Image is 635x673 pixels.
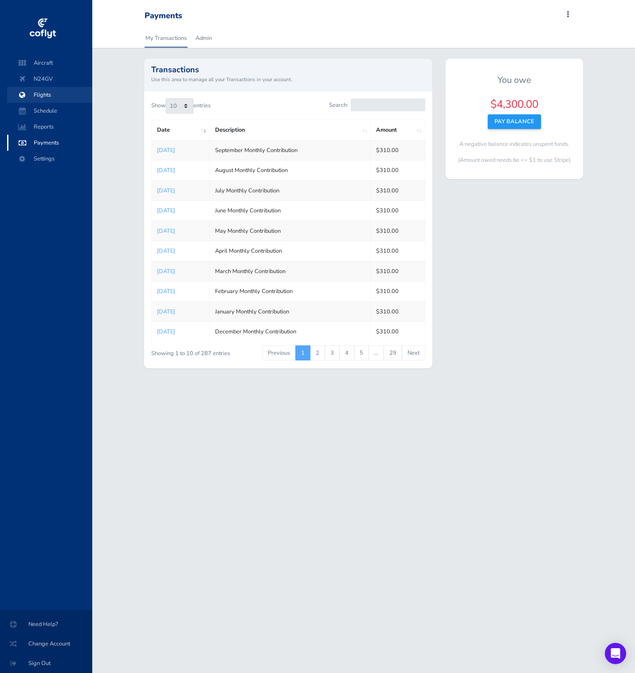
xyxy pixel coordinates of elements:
[157,227,175,235] a: [DATE]
[151,344,259,358] div: Showing 1 to 10 of 287 entries
[209,180,371,200] td: July Monthly Contribution
[157,247,175,255] a: [DATE]
[16,71,83,87] span: N24GV
[209,201,371,221] td: June Monthly Contribution
[310,345,325,360] a: 2
[195,28,213,48] a: Admin
[371,221,425,241] td: $310.00
[371,241,425,261] td: $310.00
[11,655,82,671] span: Sign Out
[371,160,425,180] td: $310.00
[453,98,576,111] h4: $4,300.00
[209,120,371,140] th: Description: activate to sort column ascending
[453,156,576,164] p: (Amount owed needs be <= $1 to use Stripe)
[325,345,340,360] a: 3
[354,345,369,360] a: 5
[453,140,576,149] p: A negative balance indicates unspent funds.
[157,267,175,275] a: [DATE]
[157,328,175,336] a: [DATE]
[209,322,371,342] td: December Monthly Contribution
[151,66,425,74] h2: Transactions
[351,98,425,111] input: Search:
[488,114,541,129] button: Pay Balance
[295,345,310,360] a: 1
[166,98,193,113] select: Showentries
[209,301,371,321] td: January Monthly Contribution
[145,11,182,21] div: Payments
[209,160,371,180] td: August Monthly Contribution
[209,140,371,160] td: September Monthly Contribution
[151,98,211,113] label: Show entries
[11,616,82,632] span: Need Help?
[371,301,425,321] td: $310.00
[145,28,188,48] a: My Transactions
[157,146,175,154] a: [DATE]
[605,643,626,664] div: Open Intercom Messenger
[209,241,371,261] td: April Monthly Contribution
[157,187,175,195] a: [DATE]
[151,75,425,83] small: Use this area to manage all your Transactions in your account.
[16,119,83,135] span: Reports
[371,201,425,221] td: $310.00
[28,16,57,42] img: coflyt logo
[384,345,402,360] a: 29
[209,261,371,281] td: March Monthly Contribution
[11,636,82,652] span: Change Account
[453,75,576,86] h5: You owe
[157,207,175,215] a: [DATE]
[152,120,210,140] th: Date: activate to sort column ascending
[371,180,425,200] td: $310.00
[402,345,425,360] a: Next
[157,166,175,174] a: [DATE]
[209,282,371,301] td: February Monthly Contribution
[371,282,425,301] td: $310.00
[16,103,83,119] span: Schedule
[16,55,83,71] span: Aircraft
[371,322,425,342] td: $310.00
[371,120,425,140] th: Amount: activate to sort column ascending
[339,345,354,360] a: 4
[16,87,83,103] span: Flights
[16,135,83,151] span: Payments
[16,151,83,167] span: Settings
[157,308,175,316] a: [DATE]
[371,261,425,281] td: $310.00
[157,287,175,295] a: [DATE]
[209,221,371,241] td: May Monthly Contribution
[329,98,425,111] label: Search:
[371,140,425,160] td: $310.00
